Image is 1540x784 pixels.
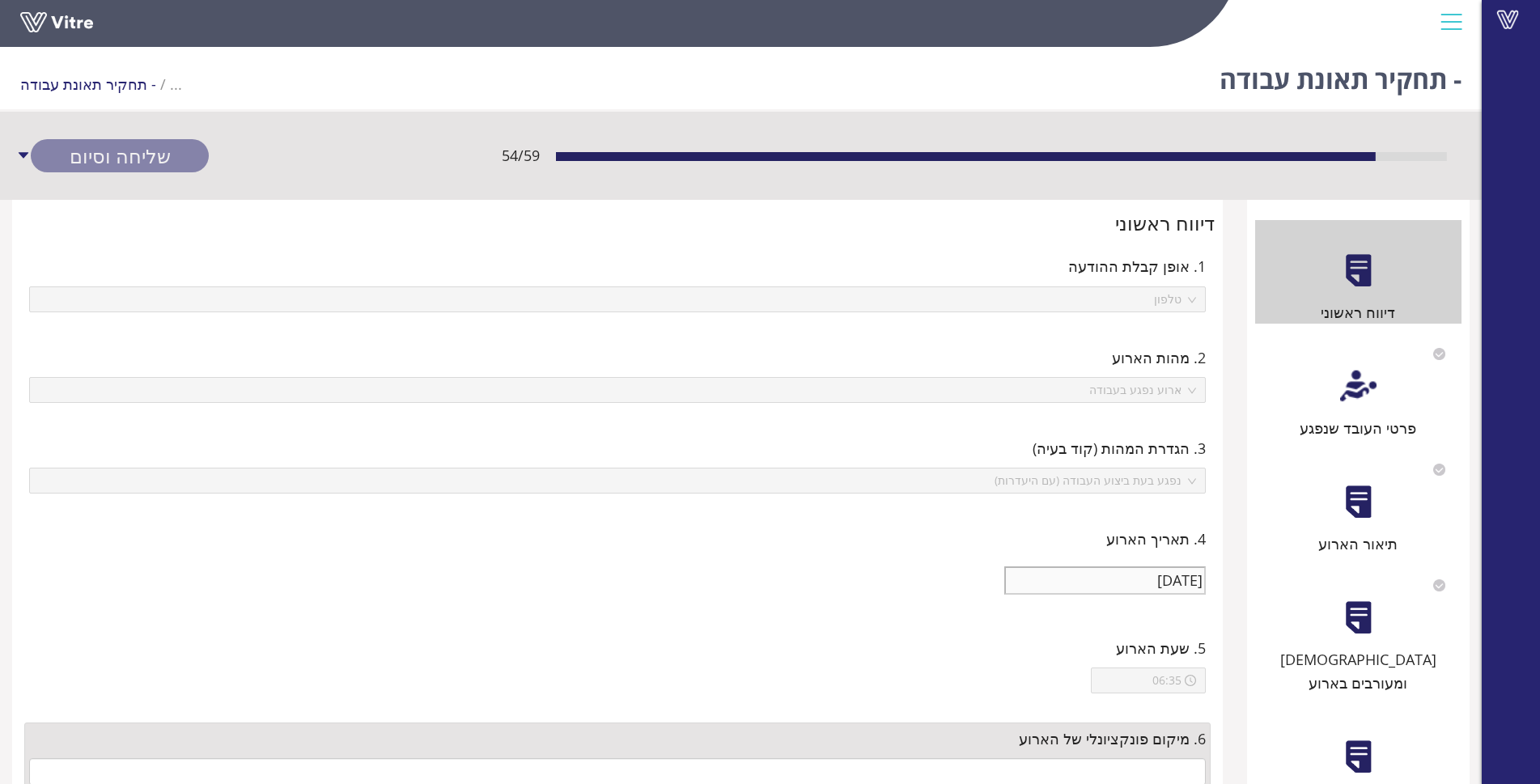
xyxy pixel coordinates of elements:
span: 2. מהות הארוע [1112,346,1206,369]
span: 1. אופן קבלת ההודעה [1068,255,1206,278]
span: טלפון [39,287,1196,311]
h1: - תחקיר תאונת עבודה [1220,40,1462,109]
span: 54 / 59 [502,144,540,167]
div: פרטי העובד שנפגע [1255,417,1462,439]
span: 5. שעת הארוע [1116,637,1206,659]
div: [DEMOGRAPHIC_DATA] ומעורבים בארוע [1255,648,1462,694]
span: ... [170,74,182,94]
span: 4. תאריך הארוע [1106,528,1206,550]
span: caret-down [16,139,31,172]
div: דיווח ראשוני [20,208,1215,239]
input: 06:35 [1101,672,1182,689]
div: תיאור הארוע [1255,532,1462,555]
span: ארוע נפגע בעבודה [39,378,1196,402]
span: 3. הגדרת המהות (קוד בעיה) [1033,437,1206,460]
span: 6. מיקום פונקציונלי של הארוע [1019,727,1206,750]
div: דיווח ראשוני [1255,301,1462,324]
span: נפגע בעת ביצוע העבודה (עם היעדרות) [39,468,1196,493]
li: - תחקיר תאונת עבודה [20,73,170,95]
